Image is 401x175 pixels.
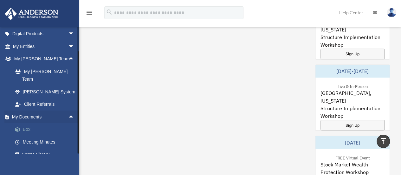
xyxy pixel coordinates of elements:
[315,65,390,77] div: [DATE]-[DATE]
[387,8,396,17] img: User Pic
[333,83,373,89] div: Live & In-Person
[106,9,113,16] i: search
[68,28,81,41] span: arrow_drop_down
[320,49,385,59] a: Sign Up
[379,137,387,145] i: vertical_align_top
[320,104,385,120] span: Structure Implementation Workshop
[86,9,93,17] i: menu
[68,53,81,66] span: arrow_drop_up
[9,85,84,98] a: [PERSON_NAME] System
[4,111,84,123] a: My Documentsarrow_drop_up
[86,11,93,17] a: menu
[9,98,84,111] a: Client Referrals
[320,120,385,130] a: Sign Up
[68,111,81,124] span: arrow_drop_up
[3,8,60,20] img: Anderson Advisors Platinum Portal
[4,53,84,65] a: My [PERSON_NAME] Teamarrow_drop_up
[9,123,84,136] a: Box
[9,65,84,85] a: My [PERSON_NAME] Team
[377,135,390,148] a: vertical_align_top
[4,28,84,40] a: Digital Productsarrow_drop_down
[320,89,385,104] span: [GEOGRAPHIC_DATA], [US_STATE]
[330,154,375,160] div: FREE Virtual Event
[320,33,385,49] span: Structure Implementation Workshop
[315,136,390,149] div: [DATE]
[4,40,84,53] a: My Entitiesarrow_drop_down
[9,148,84,161] a: Forms Library
[9,136,84,148] a: Meeting Minutes
[68,40,81,53] span: arrow_drop_down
